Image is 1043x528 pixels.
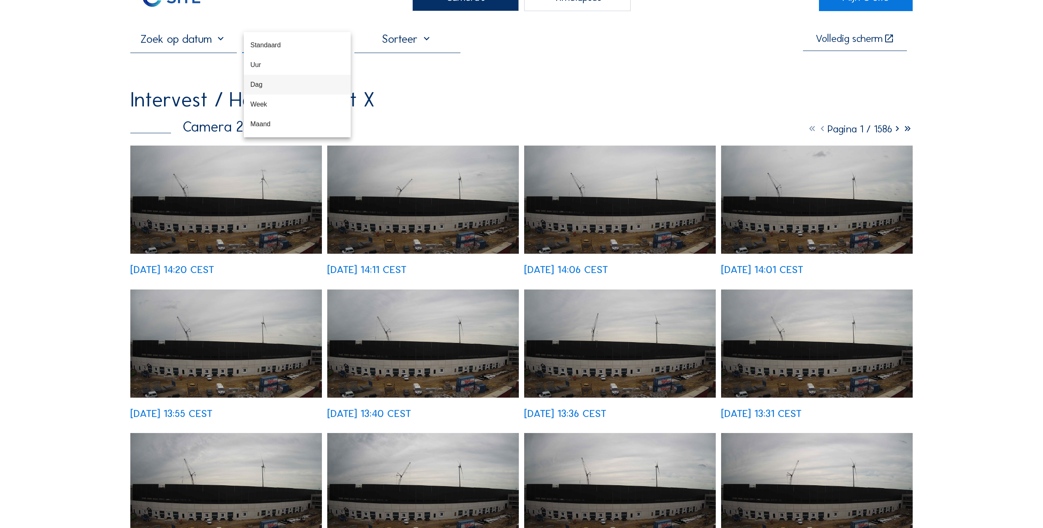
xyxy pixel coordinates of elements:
[130,89,375,110] div: Intervest / Herstal Project X
[524,289,716,398] img: image_53391723
[327,264,407,275] div: [DATE] 14:11 CEST
[327,146,519,254] img: image_53392579
[130,146,322,254] img: image_53392729
[130,408,213,419] div: [DATE] 13:55 CEST
[250,41,344,49] div: Standaard
[327,289,519,398] img: image_53391726
[250,61,344,69] div: Uur
[250,100,344,108] div: Week
[524,264,608,275] div: [DATE] 14:06 CEST
[721,264,803,275] div: [DATE] 14:01 CEST
[250,81,344,88] div: Dag
[327,408,411,419] div: [DATE] 13:40 CEST
[250,120,344,128] div: Maand
[130,120,243,134] div: Camera 2
[524,146,716,254] img: image_53392441
[828,123,892,135] span: Pagina 1 / 1586
[130,289,322,398] img: image_53392033
[130,264,214,275] div: [DATE] 14:20 CEST
[816,33,883,44] div: Volledig scherm
[524,408,606,419] div: [DATE] 13:36 CEST
[721,146,913,254] img: image_53392313
[721,289,913,398] img: image_53391451
[721,408,802,419] div: [DATE] 13:31 CEST
[130,32,237,46] input: Zoek op datum 󰅀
